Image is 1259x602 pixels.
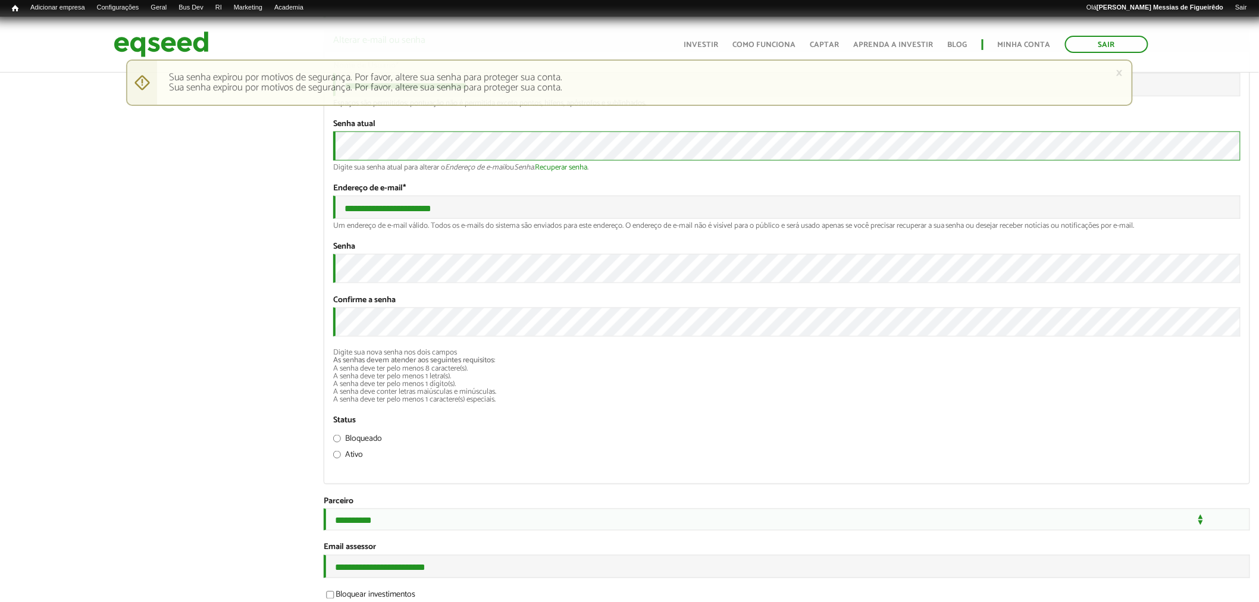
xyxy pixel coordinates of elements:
[173,3,209,12] a: Bus Dev
[169,83,1108,93] li: Sua senha expirou por motivos de segurança. Por favor, altere sua senha para proteger sua conta.
[684,41,719,49] a: Investir
[324,544,376,552] label: Email assessor
[403,181,406,195] span: Este campo é obrigatório.
[535,164,587,171] a: Recuperar senha
[1229,3,1253,12] a: Sair
[1116,67,1123,79] a: ×
[514,161,534,174] em: Senha
[91,3,145,12] a: Configurações
[333,396,1241,403] li: A senha deve ter pelo menos 1 caractere(s) especiais.
[145,3,173,12] a: Geral
[333,380,1241,388] li: A senha deve ter pelo menos 1 dígito(s).
[333,222,1241,230] div: Um endereço de e-mail válido. Todos os e-mails do sistema são enviados para este endereço. O ende...
[333,372,1241,380] li: A senha deve ter pelo menos 1 letra(s).
[333,435,341,443] input: Bloqueado
[333,388,1241,396] li: A senha deve conter letras maiúsculas e minúsculas.
[333,243,355,251] label: Senha
[733,41,796,49] a: Como funciona
[12,4,18,12] span: Início
[333,184,406,193] label: Endereço de e-mail
[998,41,1051,49] a: Minha conta
[6,3,24,14] a: Início
[854,41,934,49] a: Aprenda a investir
[24,3,91,12] a: Adicionar empresa
[333,435,382,447] label: Bloqueado
[320,591,341,599] input: Bloquear investimentos
[268,3,309,12] a: Academia
[1081,3,1229,12] a: Olá[PERSON_NAME] Messias de Figueirêdo
[333,451,363,463] label: Ativo
[1097,4,1223,11] strong: [PERSON_NAME] Messias de Figueirêdo
[948,41,967,49] a: Blog
[333,164,1241,171] div: Digite sua senha atual para alterar o ou . .
[445,161,506,174] em: Endereço de e-mail
[333,365,1241,372] li: A senha deve ter pelo menos 8 caractere(s).
[228,3,268,12] a: Marketing
[1065,36,1148,53] a: Sair
[333,416,356,425] label: Status
[333,451,341,459] input: Ativo
[114,29,209,60] img: EqSeed
[324,497,353,506] label: Parceiro
[333,296,396,305] label: Confirme a senha
[333,349,1241,403] div: Digite sua nova senha nos dois campos
[209,3,228,12] a: RI
[333,120,375,128] label: Senha atual
[810,41,840,49] a: Captar
[333,356,1241,365] h3: As senhas devem atender aos seguintes requisitos:
[169,73,1108,83] li: Sua senha expirou por motivos de segurança. Por favor, altere sua senha para proteger sua conta.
